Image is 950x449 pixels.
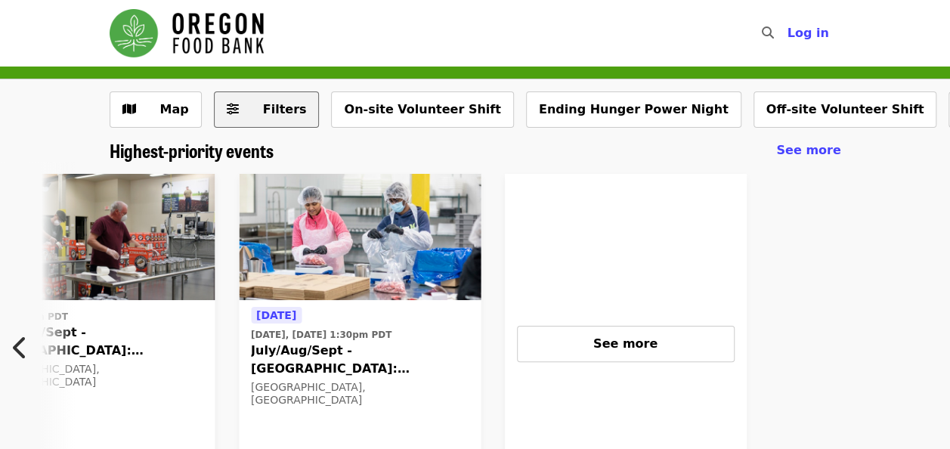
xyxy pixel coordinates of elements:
span: See more [776,143,840,157]
button: Filters (0 selected) [214,91,320,128]
span: [DATE] [256,309,296,321]
span: Highest-priority events [110,137,274,163]
span: Log in [787,26,828,40]
span: Map [160,102,189,116]
i: search icon [761,26,773,40]
span: Filters [263,102,307,116]
button: Off-site Volunteer Shift [754,91,937,128]
button: Log in [775,18,840,48]
time: [DATE], [DATE] 1:30pm PDT [251,328,391,342]
img: July/Aug/Sept - Beaverton: Repack/Sort (age 10+) organized by Oregon Food Bank [239,174,481,301]
button: Ending Hunger Power Night [526,91,741,128]
div: [GEOGRAPHIC_DATA], [GEOGRAPHIC_DATA] [251,381,469,407]
div: Highest-priority events [97,140,853,162]
input: Search [782,15,794,51]
img: Oregon Food Bank - Home [110,9,264,57]
i: chevron-left icon [13,333,28,362]
a: Highest-priority events [110,140,274,162]
button: On-site Volunteer Shift [331,91,513,128]
a: See more [776,141,840,159]
span: See more [593,336,658,351]
span: July/Aug/Sept - [GEOGRAPHIC_DATA]: Repack/Sort (age [DEMOGRAPHIC_DATA]+) [251,342,469,378]
i: map icon [122,102,136,116]
button: See more [517,326,735,362]
i: sliders-h icon [227,102,239,116]
button: Show map view [110,91,202,128]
